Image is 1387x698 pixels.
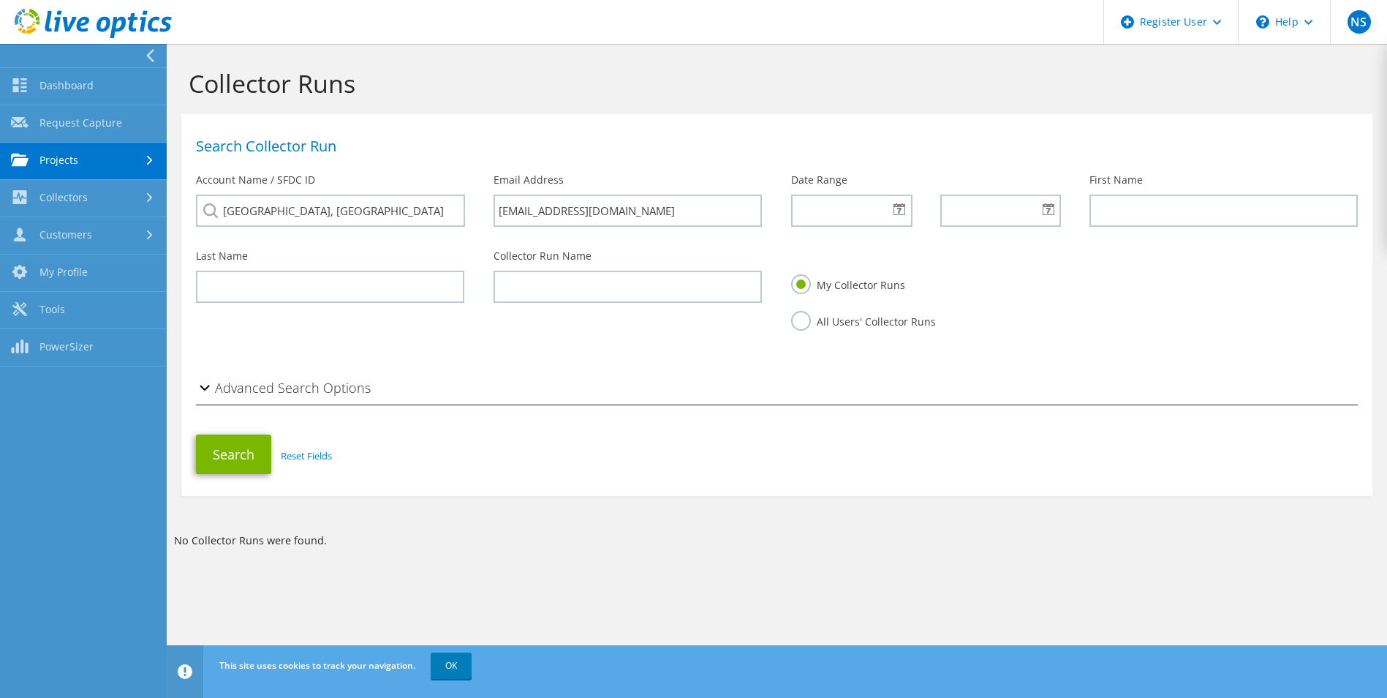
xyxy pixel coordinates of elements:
[174,533,1380,549] p: No Collector Runs were found.
[494,173,564,187] label: Email Address
[219,659,415,672] span: This site uses cookies to track your navigation.
[1348,10,1371,34] span: NS
[196,173,315,187] label: Account Name / SFDC ID
[196,139,1350,154] h1: Search Collector Run
[189,68,1358,99] h1: Collector Runs
[791,274,905,293] label: My Collector Runs
[281,449,332,462] a: Reset Fields
[791,311,936,329] label: All Users' Collector Runs
[1089,173,1143,187] label: First Name
[791,173,847,187] label: Date Range
[431,653,472,679] a: OK
[196,373,371,402] h2: Advanced Search Options
[196,249,248,263] label: Last Name
[1256,15,1269,29] svg: \n
[196,435,271,474] button: Search
[494,249,592,263] label: Collector Run Name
